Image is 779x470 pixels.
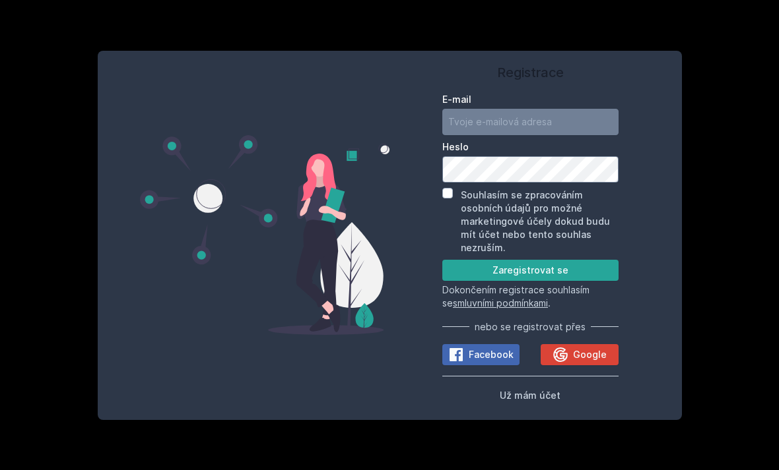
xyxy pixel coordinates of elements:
[500,387,560,403] button: Už mám účet
[475,320,586,334] span: nebo se registrovat přes
[453,297,548,308] a: smluvními podmínkami
[442,93,619,106] label: E-mail
[442,283,619,310] p: Dokončením registrace souhlasím se .
[442,63,619,82] h1: Registrace
[442,260,619,281] button: Zaregistrovat se
[541,344,618,365] button: Google
[469,348,514,361] span: Facebook
[442,140,619,154] label: Heslo
[442,344,520,365] button: Facebook
[573,348,607,361] span: Google
[442,109,619,135] input: Tvoje e-mailová adresa
[500,390,560,401] span: Už mám účet
[461,189,610,253] label: Souhlasím se zpracováním osobních údajů pro možné marketingové účely dokud budu mít účet nebo ten...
